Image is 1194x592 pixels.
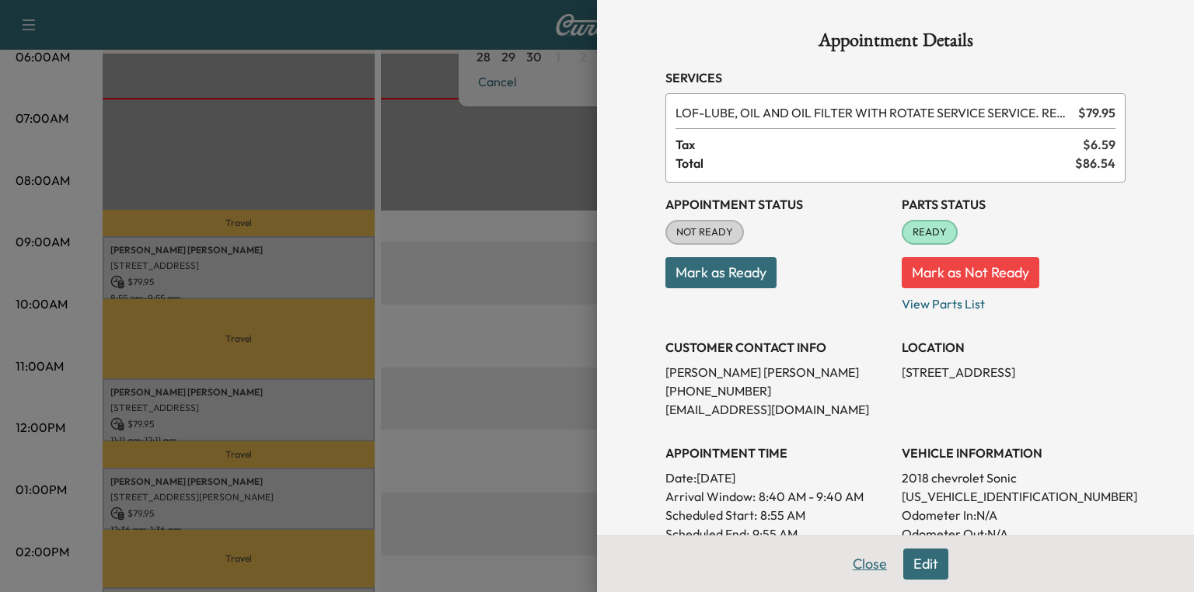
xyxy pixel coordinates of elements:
[665,31,1126,56] h1: Appointment Details
[1083,135,1115,154] span: $ 6.59
[665,400,889,419] p: [EMAIL_ADDRESS][DOMAIN_NAME]
[902,444,1126,462] h3: VEHICLE INFORMATION
[902,288,1126,313] p: View Parts List
[903,548,948,580] button: Edit
[665,195,889,214] h3: Appointment Status
[665,506,757,524] p: Scheduled Start:
[752,524,798,543] p: 9:55 AM
[902,338,1126,357] h3: LOCATION
[665,338,889,357] h3: CUSTOMER CONTACT INFO
[665,68,1126,87] h3: Services
[1075,154,1115,172] span: $ 86.54
[902,363,1126,381] p: [STREET_ADDRESS]
[902,257,1039,288] button: Mark as Not Ready
[676,154,1075,172] span: Total
[759,487,864,506] span: 8:40 AM - 9:40 AM
[676,135,1083,154] span: Tax
[902,468,1126,487] p: 2018 chevrolet Sonic
[667,225,742,240] span: NOT READY
[760,506,805,524] p: 8:55 AM
[665,524,749,543] p: Scheduled End:
[665,487,889,506] p: Arrival Window:
[665,381,889,400] p: [PHONE_NUMBER]
[676,103,1072,122] span: LUBE, OIL AND OIL FILTER WITH ROTATE SERVICE SERVICE. RESET OIL LIFE MONITOR. HAZARDOUS WASTE FEE...
[1078,103,1115,122] span: $ 79.95
[665,363,889,381] p: [PERSON_NAME] [PERSON_NAME]
[902,506,1126,524] p: Odometer In: N/A
[902,524,1126,543] p: Odometer Out: N/A
[665,468,889,487] p: Date: [DATE]
[843,548,897,580] button: Close
[903,225,956,240] span: READY
[665,257,777,288] button: Mark as Ready
[665,444,889,462] h3: APPOINTMENT TIME
[902,487,1126,506] p: [US_VEHICLE_IDENTIFICATION_NUMBER]
[902,195,1126,214] h3: Parts Status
